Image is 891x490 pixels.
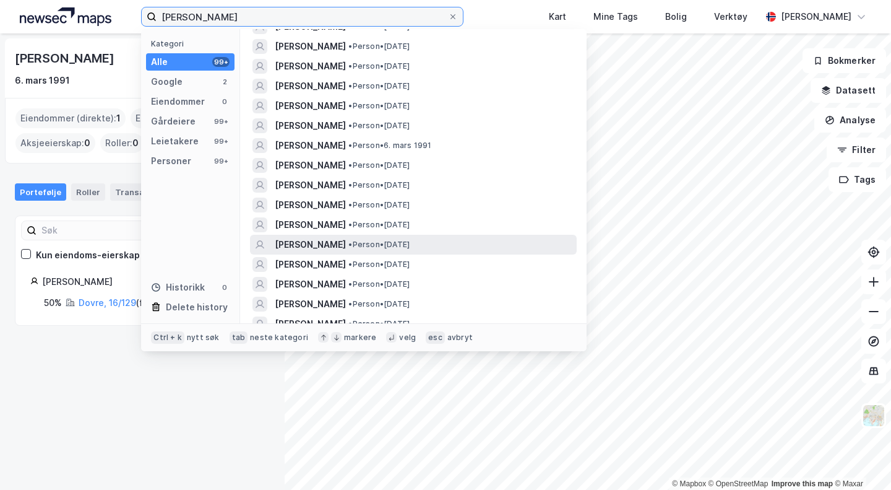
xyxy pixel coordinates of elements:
div: 99+ [212,57,230,67]
span: [PERSON_NAME] [275,138,346,153]
span: Person • [DATE] [348,121,410,131]
div: Google [151,74,183,89]
span: [PERSON_NAME] [275,277,346,292]
button: Tags [829,167,886,192]
div: [PERSON_NAME] [15,48,116,68]
div: Roller [71,183,105,201]
button: Bokmerker [803,48,886,73]
div: 0 [220,97,230,107]
span: [PERSON_NAME] [275,158,346,173]
div: neste kategori [250,333,308,343]
div: Verktøy [714,9,747,24]
a: Mapbox [672,479,706,488]
span: [PERSON_NAME] [275,39,346,54]
span: Person • [DATE] [348,42,410,51]
span: 0 [132,136,139,151]
span: • [348,42,352,51]
div: Kontrollprogram for chat [829,431,891,490]
div: [PERSON_NAME] [781,9,851,24]
span: Person • [DATE] [348,260,410,269]
img: Z [862,404,885,427]
div: Ctrl + k [151,331,184,344]
div: Kart [549,9,566,24]
div: velg [399,333,416,343]
span: Person • [DATE] [348,101,410,111]
span: • [348,101,352,110]
span: • [348,240,352,249]
span: Person • [DATE] [348,220,410,230]
a: Dovre, 16/129 [79,297,136,308]
span: • [348,141,352,150]
span: Person • [DATE] [348,200,410,210]
span: Person • [DATE] [348,180,410,190]
div: 50% [44,295,62,310]
span: [PERSON_NAME] [275,237,346,252]
div: Gårdeiere [151,114,196,129]
span: • [348,61,352,71]
img: logo.a4113a55bc3d86da70a041830d287a7e.svg [20,7,111,26]
span: • [348,121,352,130]
span: • [348,220,352,229]
span: • [348,279,352,289]
div: Portefølje [15,183,66,201]
span: Person • [DATE] [348,240,410,250]
span: • [348,160,352,170]
div: Aksjeeierskap : [15,133,95,153]
div: markere [344,333,376,343]
span: • [348,299,352,308]
span: Person • [DATE] [348,319,410,329]
span: [PERSON_NAME] [275,59,346,74]
div: 0 [220,282,230,292]
span: [PERSON_NAME] [275,118,346,133]
button: Analyse [814,108,886,133]
span: 1 [116,111,121,126]
div: 6. mars 1991 [15,73,70,88]
span: [PERSON_NAME] [275,79,346,94]
div: Kun eiendoms-eierskap [36,248,140,263]
button: Datasett [811,78,886,103]
div: Kategori [151,39,235,48]
div: [PERSON_NAME] [42,274,254,289]
div: Eiendommer (direkte) : [15,108,126,128]
span: 0 [84,136,90,151]
div: Historikk [151,280,205,295]
div: Transaksjoner [110,183,195,201]
div: 99+ [212,156,230,166]
button: Filter [827,138,886,162]
span: [PERSON_NAME] [275,178,346,193]
input: Søk [37,221,172,240]
a: Improve this map [772,479,833,488]
span: [PERSON_NAME] [275,217,346,232]
div: avbryt [447,333,473,343]
div: Eiendommer (Indirekte) : [131,108,250,128]
div: 2 [220,77,230,87]
span: [PERSON_NAME] [275,198,346,212]
span: • [348,81,352,90]
span: Person • [DATE] [348,279,410,289]
div: Eiendommer [151,94,205,109]
span: • [348,22,352,31]
span: [PERSON_NAME] [275,297,346,312]
a: OpenStreetMap [708,479,768,488]
span: [PERSON_NAME] [275,98,346,113]
span: [PERSON_NAME] [275,317,346,331]
div: Leietakere [151,134,199,149]
div: 99+ [212,136,230,146]
span: • [348,180,352,190]
span: • [348,200,352,209]
div: ( fester ) [79,295,169,310]
div: Delete history [166,300,228,315]
span: Person • [DATE] [348,299,410,309]
span: • [348,319,352,328]
div: Alle [151,55,168,69]
div: Mine Tags [593,9,638,24]
div: 99+ [212,116,230,126]
span: Person • [DATE] [348,61,410,71]
span: • [348,260,352,269]
div: esc [426,331,445,344]
span: [PERSON_NAME] [275,257,346,272]
iframe: Chat Widget [829,431,891,490]
span: Person • [DATE] [348,160,410,170]
div: Roller : [100,133,144,153]
span: Person • [DATE] [348,81,410,91]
